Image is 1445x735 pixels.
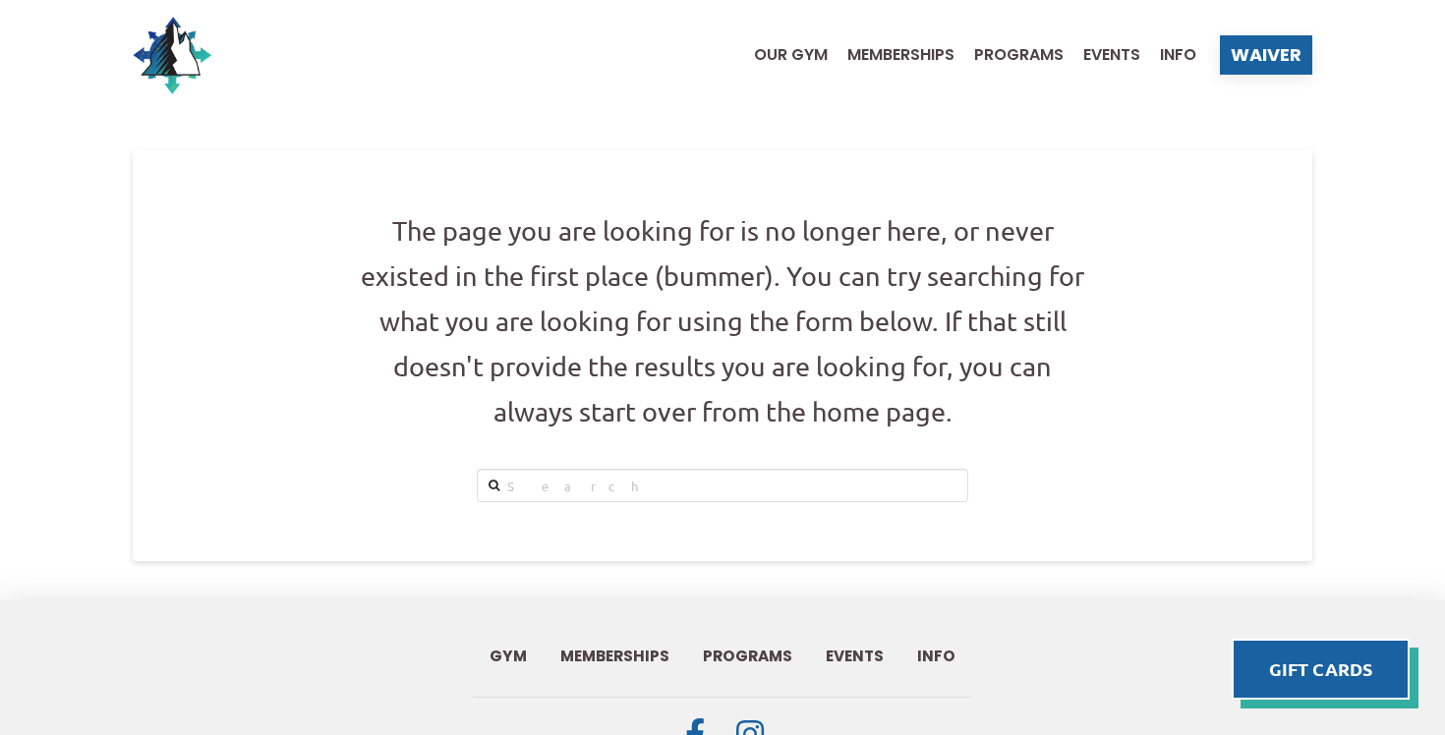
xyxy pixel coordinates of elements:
span: Programs [974,47,1064,63]
span: Info [917,649,955,663]
a: Programs [686,632,809,680]
span: Memberships [560,649,669,663]
a: Waiver [1220,35,1312,75]
span: Events [826,649,884,663]
input: Search [477,469,968,502]
p: The page you are looking for is no longer here, or never existed in the first place (bummer). You... [354,208,1091,433]
span: Programs [703,649,792,663]
span: Info [1160,47,1196,63]
span: Memberships [847,47,954,63]
span: Events [1083,47,1140,63]
a: Our Gym [734,47,828,63]
a: Programs [954,47,1064,63]
a: Info [900,632,972,680]
a: Memberships [544,632,686,680]
span: Our Gym [754,47,828,63]
a: Gym [473,632,544,680]
a: Info [1140,47,1196,63]
span: Waiver [1231,46,1301,64]
a: Events [809,632,900,680]
span: Gym [490,649,527,663]
a: Memberships [828,47,954,63]
img: North Wall Logo [133,16,211,94]
a: Events [1064,47,1140,63]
